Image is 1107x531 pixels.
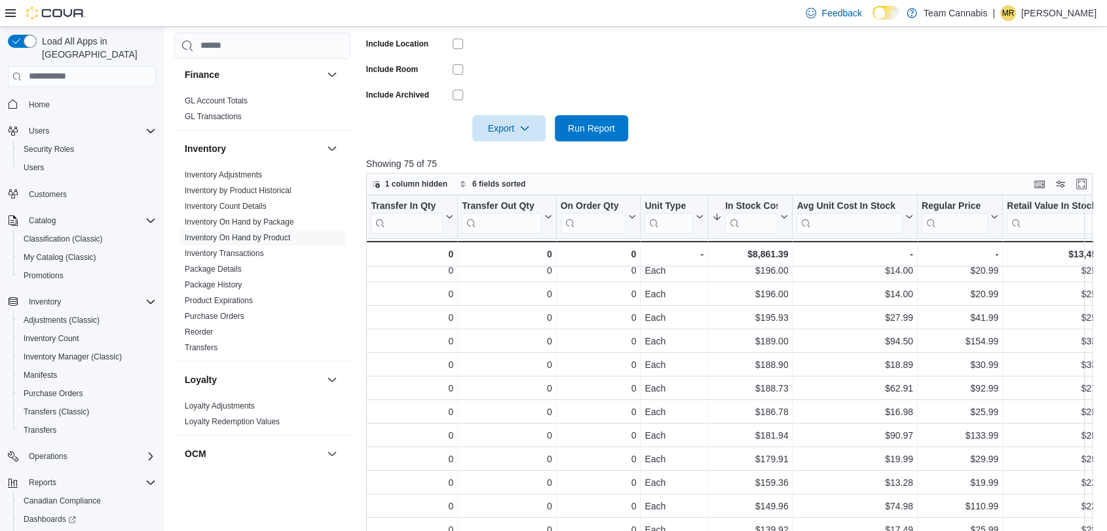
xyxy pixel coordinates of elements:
a: Inventory Adjustments [185,170,262,179]
div: $29.99 [922,451,998,467]
div: 0 [560,475,636,490]
button: Run Report [555,115,628,141]
button: Inventory [24,294,66,310]
div: $188.90 [712,357,788,373]
span: Classification (Classic) [24,234,103,244]
div: $19.99 [922,475,998,490]
span: Loyalty Redemption Values [185,416,280,427]
a: Promotions [18,268,69,284]
a: My Catalog (Classic) [18,249,102,265]
span: Catalog [29,215,56,226]
span: Adjustments (Classic) [24,315,100,325]
h3: Finance [185,68,219,81]
span: Inventory Manager (Classic) [24,352,122,362]
span: GL Transactions [185,111,242,122]
span: Inventory [29,297,61,307]
div: Regular Price [922,200,988,212]
button: My Catalog (Classic) [13,248,161,266]
span: MR [1002,5,1015,21]
p: Team Cannabis [924,5,987,21]
button: OCM [324,446,340,462]
a: Inventory Count Details [185,202,267,211]
div: Michelle Rochon [1000,5,1016,21]
div: 0 [371,498,453,514]
div: $159.36 [712,475,788,490]
span: Canadian Compliance [18,493,156,509]
div: 0 [371,404,453,420]
span: Dashboards [24,514,76,524]
div: Each [645,357,704,373]
a: Inventory Manager (Classic) [18,349,127,365]
span: Export [480,115,538,141]
div: 0 [560,357,636,373]
div: - [645,246,704,262]
div: 0 [462,263,552,278]
div: 0 [371,475,453,490]
div: $94.50 [797,333,912,349]
span: Users [29,126,49,136]
div: Transfer Out Qty [462,200,541,233]
button: Inventory Count [13,329,161,348]
button: Inventory [185,142,322,155]
div: $179.91 [712,451,788,467]
span: Inventory Manager (Classic) [18,349,156,365]
span: Package Details [185,264,242,274]
a: Purchase Orders [18,386,88,401]
span: Reorder [185,327,213,337]
button: Classification (Classic) [13,230,161,248]
a: Security Roles [18,141,79,157]
span: Inventory Count [18,331,156,346]
div: $181.94 [712,428,788,443]
div: 0 [560,498,636,514]
button: 1 column hidden [367,176,453,192]
button: Finance [324,67,340,82]
span: Security Roles [24,144,74,155]
div: Loyalty [174,398,350,435]
a: Purchase Orders [185,312,244,321]
div: $14.00 [797,286,912,302]
div: $110.99 [922,498,998,514]
div: $188.73 [712,380,788,396]
button: Users [13,158,161,177]
a: Dashboards [18,511,81,527]
div: $19.99 [797,451,912,467]
a: Users [18,160,49,175]
button: Export [472,115,546,141]
div: 0 [462,246,552,262]
span: Transfers (Classic) [24,407,89,417]
span: Home [24,96,156,113]
div: $92.99 [922,380,998,396]
div: Retail Value In Stock [1007,200,1104,233]
span: Customers [29,189,67,200]
span: Loyalty Adjustments [185,401,255,411]
button: Users [24,123,54,139]
button: Operations [3,447,161,466]
div: - [797,246,912,262]
div: Finance [174,93,350,130]
div: On Order Qty [560,200,626,212]
span: GL Account Totals [185,96,248,106]
div: Regular Price [922,200,988,233]
a: Classification (Classic) [18,231,108,247]
span: Users [24,123,156,139]
button: Regular Price [922,200,998,233]
h3: OCM [185,447,206,460]
div: Each [645,451,704,467]
button: Display options [1053,176,1068,192]
span: Promotions [24,270,64,281]
a: Inventory Count [18,331,84,346]
button: Finance [185,68,322,81]
span: Users [24,162,44,173]
button: Unit Type [645,200,704,233]
span: Transfers [18,422,156,438]
a: Product Expirations [185,296,253,305]
button: Enter fullscreen [1074,176,1089,192]
div: $186.78 [712,404,788,420]
p: | [992,5,995,21]
div: $8,861.39 [712,246,788,262]
span: Purchase Orders [18,386,156,401]
div: 0 [462,357,552,373]
div: 0 [462,498,552,514]
div: Each [645,333,704,349]
a: Dashboards [13,510,161,528]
